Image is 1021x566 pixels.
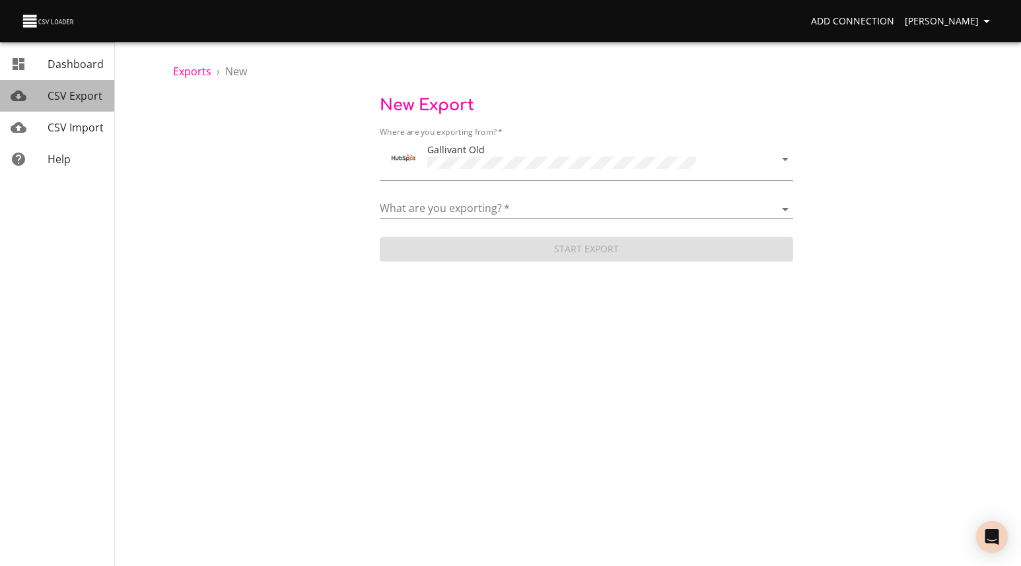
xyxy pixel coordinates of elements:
span: Gallivant Old [427,143,485,156]
label: Where are you exporting from? [380,128,503,136]
span: CSV Import [48,120,104,135]
li: › [217,63,220,79]
div: ToolGallivant Old [380,137,793,181]
button: [PERSON_NAME] [899,9,1000,34]
div: Tool [390,145,417,171]
span: New Export [380,96,474,114]
img: HubSpot [390,145,417,171]
span: [PERSON_NAME] [905,13,995,30]
span: Dashboard [48,57,104,71]
div: Open Intercom Messenger [976,521,1008,553]
span: Help [48,152,71,166]
img: CSV Loader [21,12,77,30]
span: CSV Export [48,88,102,103]
a: Add Connection [806,9,899,34]
a: Exports [173,64,211,79]
span: New [225,64,247,79]
span: Add Connection [811,13,894,30]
